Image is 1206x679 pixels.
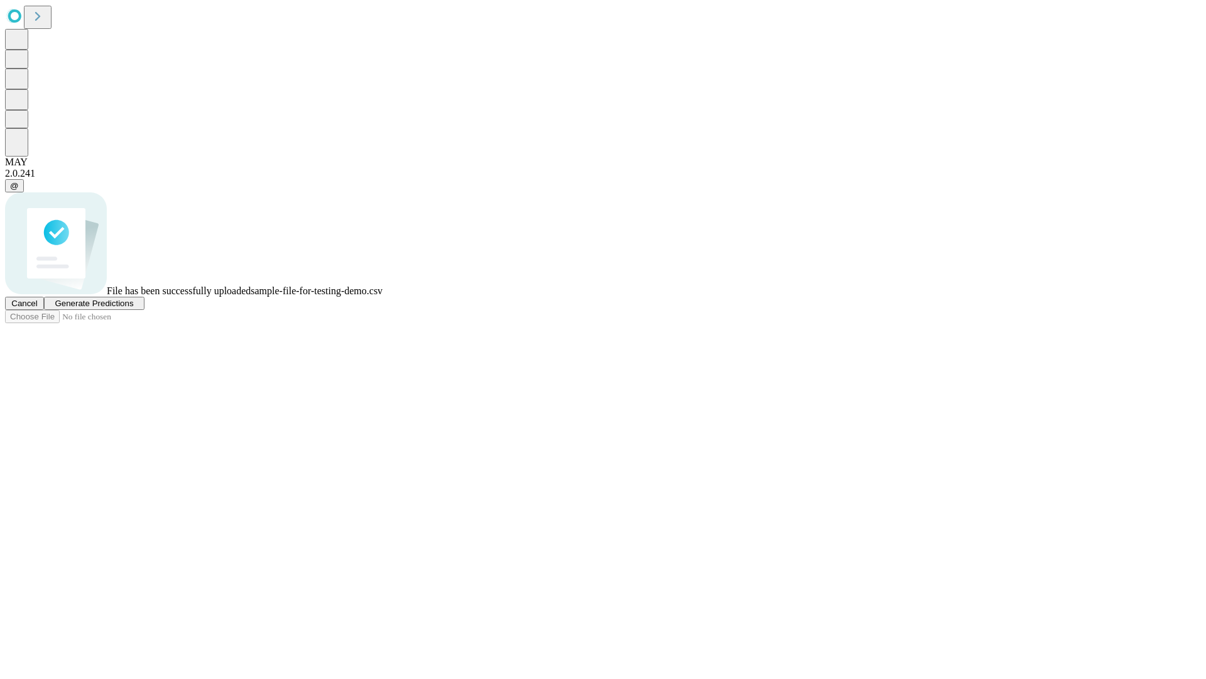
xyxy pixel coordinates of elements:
span: Generate Predictions [55,299,133,308]
div: 2.0.241 [5,168,1201,179]
button: @ [5,179,24,192]
div: MAY [5,157,1201,168]
span: Cancel [11,299,38,308]
span: sample-file-for-testing-demo.csv [251,285,383,296]
span: File has been successfully uploaded [107,285,251,296]
button: Generate Predictions [44,297,144,310]
button: Cancel [5,297,44,310]
span: @ [10,181,19,190]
